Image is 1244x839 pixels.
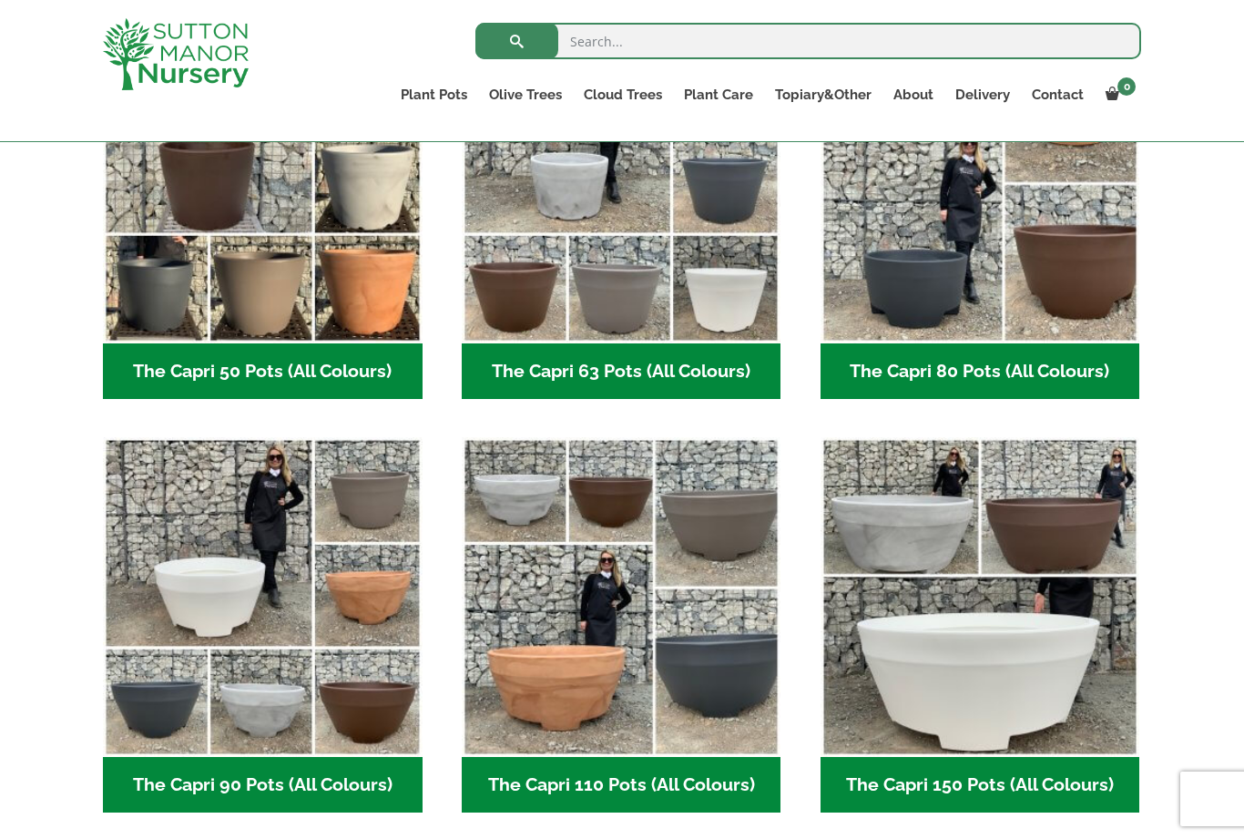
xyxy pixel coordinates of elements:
a: 0 [1095,82,1141,107]
a: Visit product category The Capri 63 Pots (All Colours) [462,24,781,399]
img: The Capri 90 Pots (All Colours) [103,437,423,757]
h2: The Capri 63 Pots (All Colours) [462,343,781,400]
span: 0 [1117,77,1136,96]
h2: The Capri 50 Pots (All Colours) [103,343,423,400]
img: The Capri 150 Pots (All Colours) [821,437,1140,757]
a: Cloud Trees [573,82,673,107]
h2: The Capri 80 Pots (All Colours) [821,343,1140,400]
input: Search... [475,23,1141,59]
a: Topiary&Other [764,82,882,107]
img: The Capri 80 Pots (All Colours) [821,24,1140,343]
a: Visit product category The Capri 90 Pots (All Colours) [103,437,423,813]
img: logo [103,18,249,90]
h2: The Capri 110 Pots (All Colours) [462,757,781,813]
a: Contact [1021,82,1095,107]
a: Plant Care [673,82,764,107]
a: Visit product category The Capri 50 Pots (All Colours) [103,24,423,399]
a: Delivery [944,82,1021,107]
a: Visit product category The Capri 80 Pots (All Colours) [821,24,1140,399]
a: Olive Trees [478,82,573,107]
h2: The Capri 150 Pots (All Colours) [821,757,1140,813]
a: Visit product category The Capri 150 Pots (All Colours) [821,437,1140,813]
img: The Capri 63 Pots (All Colours) [462,24,781,343]
h2: The Capri 90 Pots (All Colours) [103,757,423,813]
a: About [882,82,944,107]
img: The Capri 50 Pots (All Colours) [103,24,423,343]
a: Plant Pots [390,82,478,107]
a: Visit product category The Capri 110 Pots (All Colours) [462,437,781,813]
img: The Capri 110 Pots (All Colours) [462,437,781,757]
